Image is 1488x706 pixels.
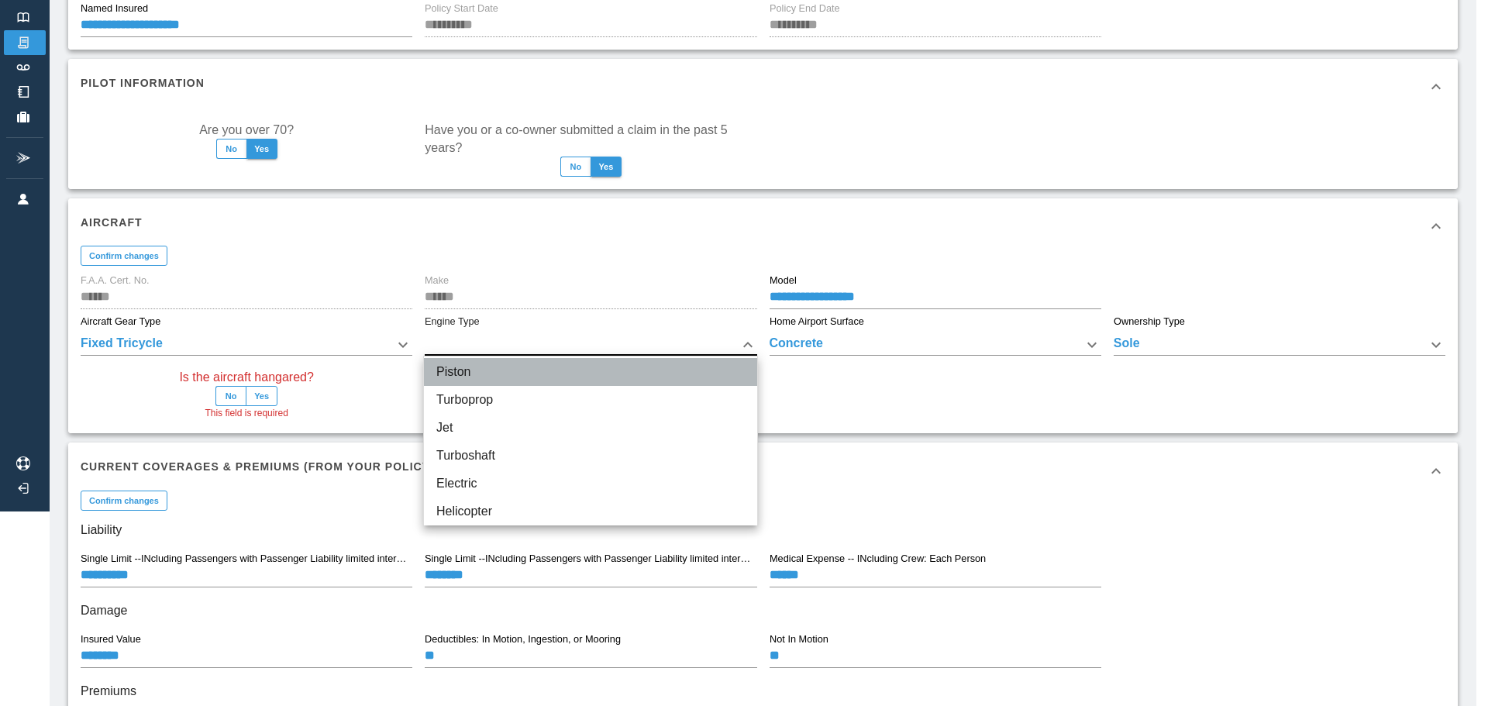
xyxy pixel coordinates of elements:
li: Helicopter [424,498,757,525]
li: Jet [424,414,757,442]
li: Piston [424,358,757,386]
li: Turboshaft [424,442,757,470]
li: Turboprop [424,386,757,414]
li: Electric [424,470,757,498]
